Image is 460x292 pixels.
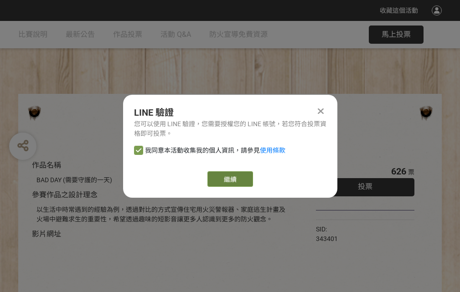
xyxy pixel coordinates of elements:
a: 繼續 [207,171,253,187]
iframe: Facebook Share [340,225,386,234]
a: 使用條款 [260,147,285,154]
span: 馬上投票 [382,30,411,39]
div: LINE 驗證 [134,106,326,119]
span: 最新公告 [66,30,95,39]
span: SID: 343401 [316,225,338,242]
span: 比賽說明 [18,30,47,39]
a: 防火宣導免費資源 [209,21,268,48]
a: 最新公告 [66,21,95,48]
span: 作品投票 [113,30,142,39]
span: 參賽作品之設計理念 [32,190,98,199]
span: 影片網址 [32,230,61,238]
span: 我同意本活動收集我的個人資訊，請參見 [145,146,285,155]
span: 活動 Q&A [160,30,191,39]
a: 活動 Q&A [160,21,191,48]
span: 作品名稱 [32,161,61,169]
span: 626 [391,166,406,177]
button: 馬上投票 [369,26,424,44]
a: 作品投票 [113,21,142,48]
span: 收藏這個活動 [380,7,418,14]
div: 以生活中時常遇到的經驗為例，透過對比的方式宣傳住宅用火災警報器、家庭逃生計畫及火場中避難求生的重要性，希望透過趣味的短影音讓更多人認識到更多的防火觀念。 [36,205,289,224]
div: 您可以使用 LINE 驗證，您需要授權您的 LINE 帳號，若您符合投票資格即可投票。 [134,119,326,138]
a: 比賽說明 [18,21,47,48]
span: 投票 [358,182,372,191]
div: BAD DAY (需要守護的一天) [36,175,289,185]
span: 防火宣導免費資源 [209,30,268,39]
span: 票 [408,169,414,176]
